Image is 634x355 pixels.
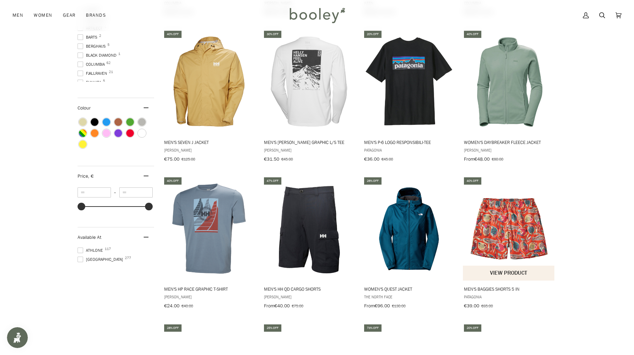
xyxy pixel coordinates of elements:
img: Helly Hansen Men's HH QD Cargo Shorts Navy - Booley Galway [263,183,355,275]
span: Men's P-6 Logo Responsibili-Tee [364,139,454,145]
span: €31.50 [264,156,279,162]
span: Black Diamond [78,52,119,58]
div: 25% off [264,324,281,332]
span: €75.00 [164,156,179,162]
span: Colour: Multicolour [79,129,87,137]
span: Colour: Beige [79,118,87,126]
img: Patagonia Men's Baggies Shorts 5 in Wrasse / Pollinator Orange - Booley Galway [463,183,555,275]
div: 30% off [264,31,281,38]
span: Available At [78,234,101,241]
span: Women's Quest Jacket [364,286,454,292]
span: €39.00 [464,302,479,309]
div: 40% off [464,31,481,38]
div: 73% off [364,324,382,332]
span: 2 [99,34,101,38]
span: The North Face [364,294,454,300]
span: 62 [106,61,111,65]
span: Colour: Black [91,118,98,126]
div: 28% off [164,324,182,332]
img: Helly Hansen Men's Seven J Jacket Sand - Booley Galway [163,35,255,128]
span: Berghaus [78,43,108,49]
img: Helly Hansen Women's Daybreaker Fleece Jacket Cactus - Booley Galway [463,35,555,128]
a: Women's Daybreaker Fleece Jacket [463,30,555,164]
span: Men's Seven J Jacket [164,139,254,145]
span: Men's HP Race Graphic T-Shirt [164,286,254,292]
span: Men's HH QD Cargo Shorts [264,286,354,292]
div: 47% off [264,177,281,185]
span: €36.00 [364,156,379,162]
span: , € [88,173,94,179]
span: Men's Baggies Shorts 5 in [464,286,554,292]
span: From [364,302,375,309]
span: €24.00 [164,302,179,309]
span: 117 [105,247,111,251]
a: Men's Baggies Shorts 5 in [463,176,555,311]
span: Fjallraven [78,70,109,76]
span: [PERSON_NAME] [264,147,354,153]
div: 26% off [364,177,382,185]
a: Men's Skog Graphic L/S Tee [263,30,355,164]
span: Women [34,12,52,19]
div: 40% off [164,177,182,185]
span: Colour: Brown [114,118,122,126]
span: €75.00 [292,303,303,309]
span: Columbia [78,61,107,67]
span: From [464,156,474,162]
span: Colour: Purple [114,129,122,137]
span: From [264,302,274,309]
span: Colour [78,105,96,111]
img: Booley [287,5,347,25]
span: [PERSON_NAME] [164,147,254,153]
span: [PERSON_NAME] [164,294,254,300]
span: Brands [86,12,106,19]
div: 40% off [464,177,481,185]
div: 20% off [364,31,382,38]
span: [PERSON_NAME] [464,147,554,153]
div: 40% off [164,31,182,38]
span: €40.00 [182,303,193,309]
span: 21 [109,70,113,74]
span: Athlone [78,247,105,253]
span: Colour: Orange [91,129,98,137]
span: 5 [107,43,110,47]
a: Men's P-6 Logo Responsibili-Tee [363,30,455,164]
span: Colour: White [138,129,146,137]
button: View product [463,266,554,281]
span: €45.00 [382,156,393,162]
span: 5 [103,79,105,83]
img: Patagonia Men's P-6 Logo Responsibili-Tee Black - Booley Galway [363,35,455,128]
span: €130.00 [392,303,406,309]
span: Colour: Yellow [79,140,87,148]
span: Women's Daybreaker Fleece Jacket [464,139,554,145]
span: Colour: Grey [138,118,146,126]
img: Helly Hansen Men's HP Race Graphic T-Shirt Washed Navy - Booley Galway [163,183,255,275]
img: Helly Hansen Men's Skog Graphic L/S Tee White - Booley Galway [263,35,355,128]
span: Colour: Red [126,129,134,137]
span: [GEOGRAPHIC_DATA] [78,256,125,263]
a: Men's HP Race Graphic T-Shirt [163,176,255,311]
a: Men's Seven J Jacket [163,30,255,164]
span: Funkita [78,79,103,86]
a: Men's HH QD Cargo Shorts [263,176,355,311]
a: Women's Quest Jacket [363,176,455,311]
span: [PERSON_NAME] [264,294,354,300]
span: Men [13,12,23,19]
span: Patagonia [364,147,454,153]
span: €96.00 [375,302,390,309]
span: €125.00 [182,156,195,162]
span: €45.00 [281,156,293,162]
span: Patagonia [464,294,554,300]
iframe: Button to open loyalty program pop-up [7,327,28,348]
span: €65.00 [481,303,493,309]
div: 20% off [464,324,481,332]
span: 277 [125,256,131,260]
span: Price [78,173,94,179]
span: 1 [118,52,120,56]
span: Colour: Pink [103,129,110,137]
span: Gear [63,12,76,19]
span: €80.00 [492,156,503,162]
span: Colour: Green [126,118,134,126]
input: Minimum value [78,187,111,197]
span: Men's [PERSON_NAME] Graphic L/S Tee [264,139,354,145]
span: €48.00 [474,156,490,162]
